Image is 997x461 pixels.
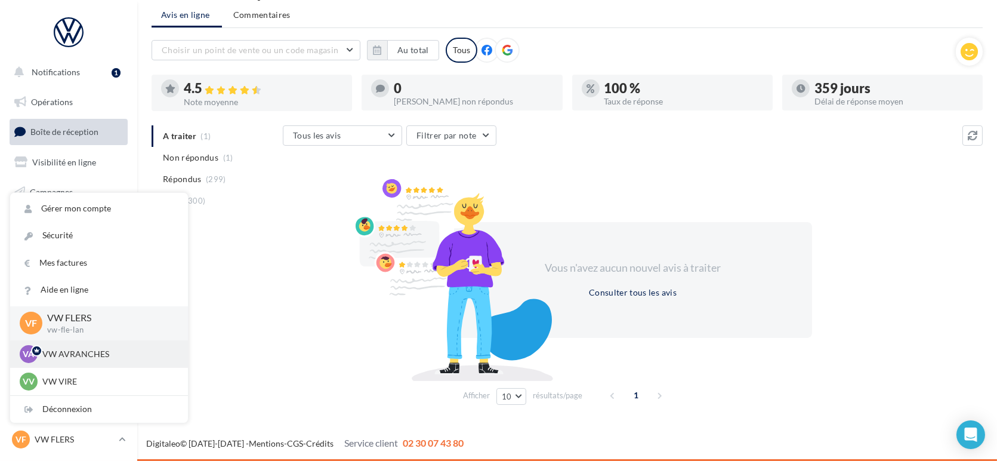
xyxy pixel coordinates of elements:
[394,97,552,106] div: [PERSON_NAME] non répondus
[10,250,188,276] a: Mes factures
[7,60,125,85] button: Notifications 1
[814,97,973,106] div: Délai de réponse moyen
[16,434,26,445] span: VF
[47,311,169,325] p: VW FLERS
[10,428,128,451] a: VF VW FLERS
[367,40,439,60] button: Au total
[146,438,180,448] a: Digitaleo
[7,150,130,175] a: Visibilité en ligne
[32,67,80,77] span: Notifications
[152,40,360,60] button: Choisir un point de vente ou un code magasin
[206,174,226,184] span: (299)
[7,209,130,234] a: Contacts
[496,388,527,405] button: 10
[7,90,130,115] a: Opérations
[163,173,202,185] span: Répondus
[502,392,512,401] span: 10
[23,376,35,388] span: VV
[530,260,736,276] div: Vous n'avez aucun nouvel avis à traiter
[163,152,218,164] span: Non répondus
[30,127,98,137] span: Boîte de réception
[10,195,188,222] a: Gérer mon compte
[287,438,303,448] a: CGS
[394,82,552,95] div: 0
[463,390,490,401] span: Afficher
[223,153,233,162] span: (1)
[162,45,338,55] span: Choisir un point de vente ou un code magasin
[344,437,398,448] span: Service client
[10,276,188,303] a: Aide en ligne
[604,97,763,106] div: Taux de réponse
[814,82,973,95] div: 359 jours
[584,285,681,300] button: Consulter tous les avis
[32,157,96,167] span: Visibilité en ligne
[7,298,130,333] a: PLV et print personnalisable
[184,82,342,96] div: 4.5
[406,125,496,146] button: Filtrer par note
[112,68,121,78] div: 1
[146,438,464,448] span: © [DATE]-[DATE] - - -
[42,376,174,388] p: VW VIRE
[10,222,188,249] a: Sécurité
[956,420,985,449] div: Open Intercom Messenger
[42,348,174,360] p: VW AVRANCHES
[233,9,291,21] span: Commentaires
[293,130,341,140] span: Tous les avis
[403,437,464,448] span: 02 30 07 43 80
[7,180,130,205] a: Campagnes
[283,125,402,146] button: Tous les avis
[186,196,206,205] span: (300)
[533,390,582,401] span: résultats/page
[25,316,37,330] span: VF
[7,338,130,373] a: Campagnes DataOnDemand
[387,40,439,60] button: Au total
[184,98,342,106] div: Note moyenne
[626,386,646,405] span: 1
[7,119,130,145] a: Boîte de réception
[30,186,73,196] span: Campagnes
[446,38,477,63] div: Tous
[7,239,130,264] a: Médiathèque
[35,434,114,445] p: VW FLERS
[23,348,35,360] span: VA
[604,82,763,95] div: 100 %
[249,438,284,448] a: Mentions
[7,269,130,294] a: Calendrier
[306,438,334,448] a: Crédits
[10,396,188,423] div: Déconnexion
[31,97,73,107] span: Opérations
[47,325,169,336] p: vw-fle-lan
